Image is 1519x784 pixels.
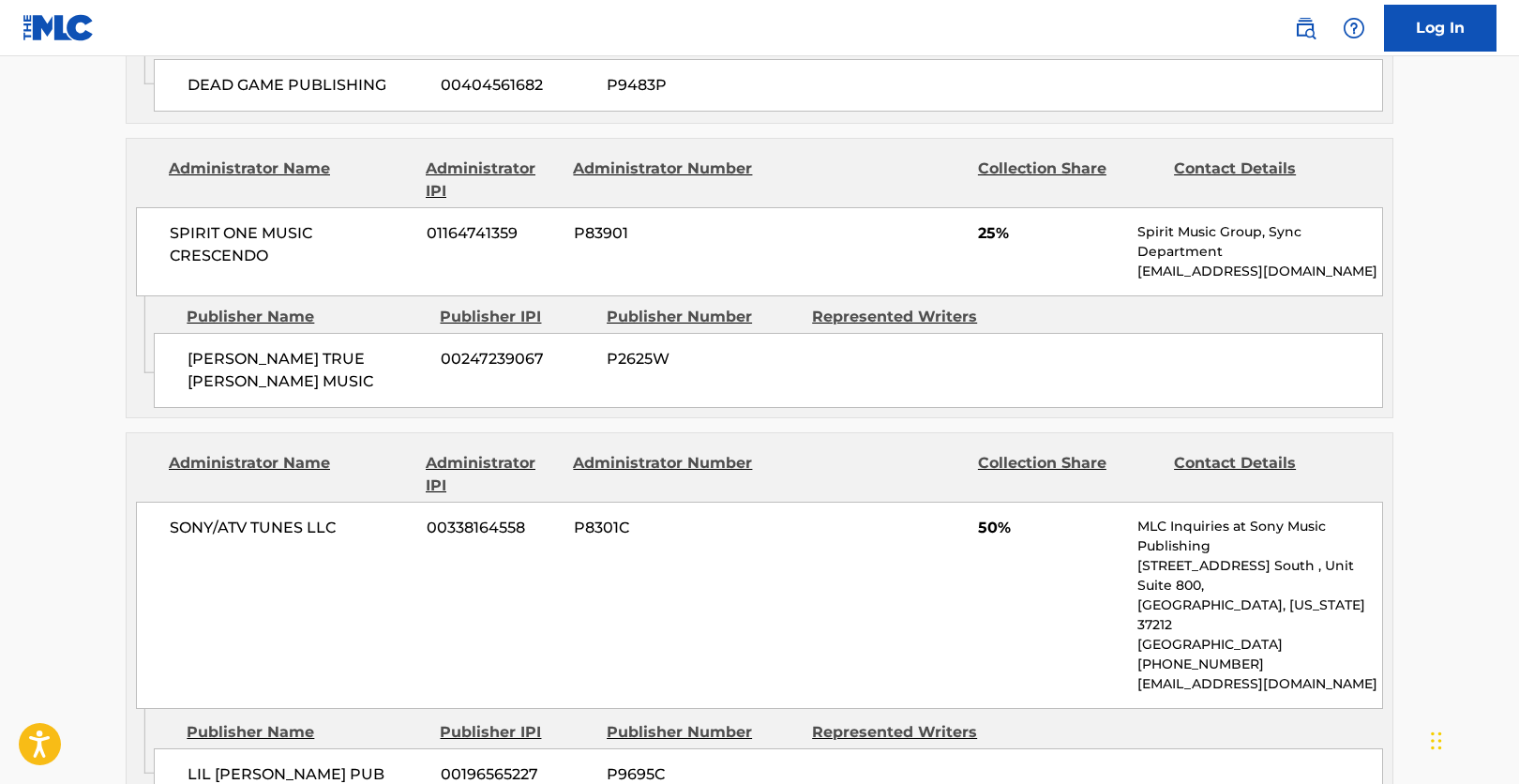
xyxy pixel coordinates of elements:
[1137,674,1382,694] p: [EMAIL_ADDRESS][DOMAIN_NAME]
[440,721,593,744] div: Publisher IPI
[978,452,1160,497] div: Collection Share
[1137,222,1382,262] p: Spirit Music Group, Sync Department
[573,452,755,497] div: Administrator Number
[978,158,1160,203] div: Collection Share
[1294,17,1316,39] img: search
[188,74,427,97] span: DEAD GAME PUBLISHING
[23,14,95,41] img: MLC Logo
[1137,517,1382,556] p: MLC Inquiries at Sony Music Publishing
[187,721,426,744] div: Publisher Name
[170,222,413,267] span: SPIRIT ONE MUSIC CRESCENDO
[1137,655,1382,674] p: [PHONE_NUMBER]
[978,222,1123,245] span: 25%
[1174,158,1356,203] div: Contact Details
[1431,713,1442,769] div: Drag
[170,517,413,539] span: SONY/ATV TUNES LLC
[574,222,756,245] span: P83901
[440,306,593,328] div: Publisher IPI
[607,348,798,370] span: P2625W
[426,158,559,203] div: Administrator IPI
[1137,556,1382,596] p: [STREET_ADDRESS] South , Unit Suite 800,
[573,158,755,203] div: Administrator Number
[978,517,1123,539] span: 50%
[1174,452,1356,497] div: Contact Details
[188,348,427,393] span: [PERSON_NAME] TRUE [PERSON_NAME] MUSIC
[169,452,412,497] div: Administrator Name
[1335,9,1373,47] div: Help
[1137,635,1382,655] p: [GEOGRAPHIC_DATA]
[1137,596,1382,635] p: [GEOGRAPHIC_DATA], [US_STATE] 37212
[427,222,560,245] span: 01164741359
[607,74,798,97] span: P9483P
[1137,262,1382,281] p: [EMAIL_ADDRESS][DOMAIN_NAME]
[574,517,756,539] span: P8301C
[426,452,559,497] div: Administrator IPI
[607,721,798,744] div: Publisher Number
[169,158,412,203] div: Administrator Name
[1343,17,1365,39] img: help
[1286,9,1324,47] a: Public Search
[1425,694,1519,784] iframe: Chat Widget
[607,306,798,328] div: Publisher Number
[1384,5,1496,52] a: Log In
[812,306,1003,328] div: Represented Writers
[441,74,593,97] span: 00404561682
[187,306,426,328] div: Publisher Name
[441,348,593,370] span: 00247239067
[812,721,1003,744] div: Represented Writers
[427,517,560,539] span: 00338164558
